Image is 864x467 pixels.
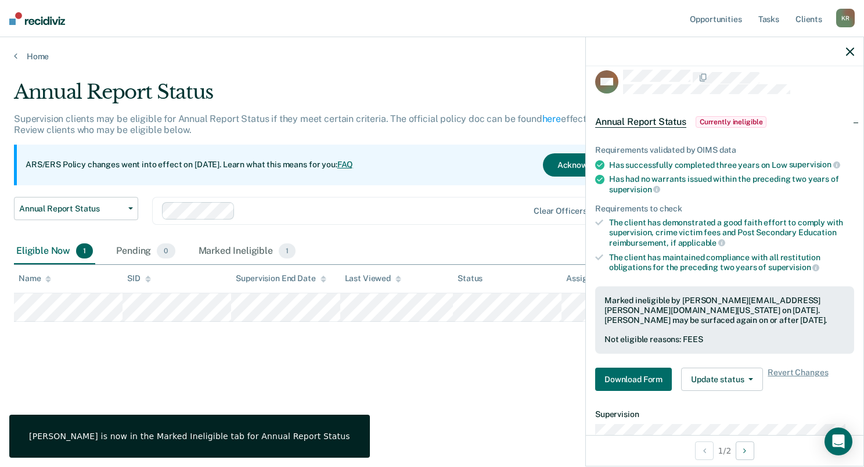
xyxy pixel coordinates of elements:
[14,80,662,113] div: Annual Report Status
[595,368,676,391] a: Navigate to form link
[681,368,763,391] button: Update status
[279,243,296,258] span: 1
[345,274,401,283] div: Last Viewed
[678,238,725,247] span: applicable
[695,441,714,460] button: Previous Opportunity
[586,103,863,141] div: Annual Report StatusCurrently ineligible
[76,243,93,258] span: 1
[127,274,151,283] div: SID
[542,113,561,124] a: here
[609,253,854,272] div: The client has maintained compliance with all restitution obligations for the preceding two years of
[836,9,855,27] div: K R
[19,204,124,214] span: Annual Report Status
[14,239,95,264] div: Eligible Now
[595,116,686,128] span: Annual Report Status
[157,243,175,258] span: 0
[736,441,754,460] button: Next Opportunity
[29,431,350,441] div: [PERSON_NAME] is now in the Marked Ineligible tab for Annual Report Status
[543,153,653,177] button: Acknowledge & Close
[696,116,767,128] span: Currently ineligible
[566,274,621,283] div: Assigned to
[768,368,828,391] span: Revert Changes
[604,296,845,325] div: Marked ineligible by [PERSON_NAME][EMAIL_ADDRESS][PERSON_NAME][DOMAIN_NAME][US_STATE] on [DATE]. ...
[114,239,177,264] div: Pending
[14,51,850,62] a: Home
[789,160,840,169] span: supervision
[586,435,863,466] div: 1 / 2
[609,174,854,194] div: Has had no warrants issued within the preceding two years of
[9,12,65,25] img: Recidiviz
[595,409,854,419] dt: Supervision
[609,218,854,247] div: The client has demonstrated a good faith effort to comply with supervision, crime victim fees and...
[609,185,660,194] span: supervision
[14,113,632,135] p: Supervision clients may be eligible for Annual Report Status if they meet certain criteria. The o...
[534,206,587,216] div: Clear officers
[26,159,353,171] p: ARS/ERS Policy changes went into effect on [DATE]. Learn what this means for you:
[236,274,326,283] div: Supervision End Date
[19,274,51,283] div: Name
[595,204,854,214] div: Requirements to check
[609,160,854,170] div: Has successfully completed three years on Low
[196,239,298,264] div: Marked Ineligible
[595,145,854,155] div: Requirements validated by OIMS data
[337,160,354,169] a: FAQ
[458,274,483,283] div: Status
[768,263,819,272] span: supervision
[595,368,672,391] button: Download Form
[825,428,852,455] div: Open Intercom Messenger
[604,335,845,344] div: Not eligible reasons: FEES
